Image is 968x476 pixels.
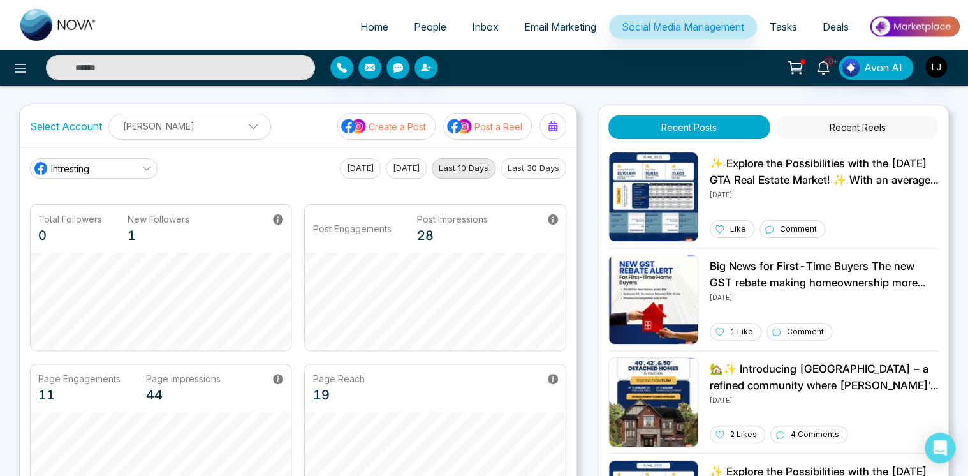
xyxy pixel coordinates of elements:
p: [DATE] [710,291,938,302]
p: 28 [416,226,487,245]
span: Social Media Management [622,20,744,33]
a: Email Marketing [511,15,609,39]
span: Home [360,20,388,33]
a: Home [348,15,401,39]
p: Post Engagements [312,222,391,235]
a: Deals [810,15,862,39]
span: Deals [823,20,849,33]
span: Intresting [51,162,89,175]
p: Page Reach [312,372,364,385]
a: Tasks [757,15,810,39]
p: Create a Post [369,120,426,133]
p: 44 [146,385,221,405]
p: Page Engagements [38,372,121,385]
span: Inbox [472,20,499,33]
img: Nova CRM Logo [20,9,97,41]
p: 1 Like [730,326,753,338]
p: New Followers [128,212,189,226]
button: Avon AI [839,56,913,80]
p: Comment [780,223,817,235]
button: Recent Reels [776,115,938,139]
a: People [401,15,459,39]
p: 1 [128,226,189,245]
img: Unable to load img. [608,255,698,345]
img: social-media-icon [341,118,367,135]
button: Last 30 Days [501,158,566,179]
span: Avon AI [864,60,902,75]
p: Post Impressions [416,212,487,226]
button: [DATE] [340,158,381,179]
p: 0 [38,226,102,245]
p: 2 Likes [730,429,757,440]
img: Unable to load img. [608,357,698,447]
img: Lead Flow [842,59,860,77]
p: [DATE] [710,188,938,200]
a: Social Media Management [609,15,757,39]
p: ✨ Explore the Possibilities with the [DATE] GTA Real Estate Market! ✨ With an average selling pri... [710,156,938,188]
button: Recent Posts [608,115,770,139]
button: social-media-iconPost a Reel [443,113,532,140]
img: User Avatar [925,56,947,78]
a: 10+ [808,56,839,78]
p: 🏡✨ Introducing [GEOGRAPHIC_DATA] – a refined community where [PERSON_NAME]’s natural beauty meets... [710,361,938,394]
p: Like [730,223,746,235]
img: social-media-icon [447,118,473,135]
label: Select Account [30,119,102,134]
p: Page Impressions [146,372,221,385]
p: Big News for First-Time Buyers The new GST rebate making homeownership more affordable than ever!... [710,258,938,291]
p: 19 [312,385,364,405]
div: Open Intercom Messenger [925,433,955,463]
img: Market-place.gif [868,12,960,41]
button: [DATE] [386,158,427,179]
p: 4 Comments [791,429,839,440]
span: 10+ [823,56,835,67]
img: Unable to load img. [608,152,698,242]
button: social-media-iconCreate a Post [337,113,436,140]
p: [PERSON_NAME] [117,115,263,137]
button: Last 10 Days [432,158,495,179]
p: 11 [38,385,121,405]
p: [DATE] [710,394,938,405]
p: Post a Reel [474,120,522,133]
p: Total Followers [38,212,102,226]
span: Email Marketing [524,20,596,33]
span: People [414,20,446,33]
a: Inbox [459,15,511,39]
p: Comment [787,326,824,338]
span: Tasks [770,20,797,33]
